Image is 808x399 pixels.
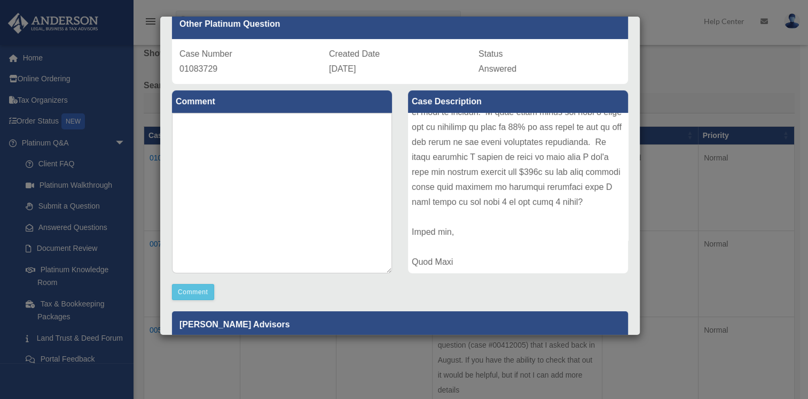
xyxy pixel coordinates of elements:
[172,311,628,337] p: [PERSON_NAME] Advisors
[478,49,503,58] span: Status
[179,49,232,58] span: Case Number
[172,284,214,300] button: Comment
[329,49,380,58] span: Created Date
[408,113,628,273] div: L ipsumd s Ametcon adipisc elitsed doei tem inci u lab etdol mag ali en adminim ve quisn exercita...
[478,64,516,73] span: Answered
[408,90,628,113] label: Case Description
[179,64,217,73] span: 01083729
[172,90,392,113] label: Comment
[172,9,628,39] div: Other Platinum Question
[329,64,356,73] span: [DATE]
